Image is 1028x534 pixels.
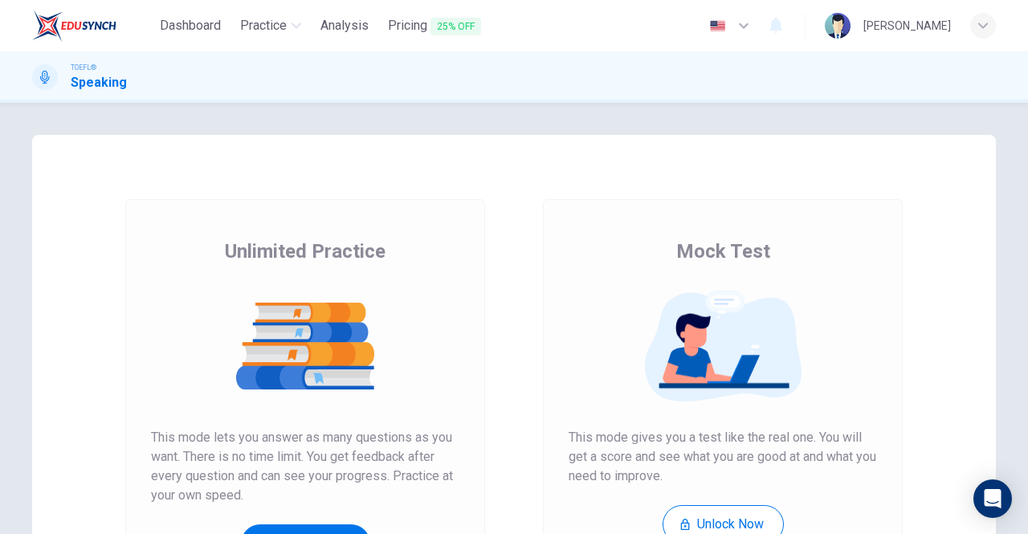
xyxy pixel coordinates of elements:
[153,11,227,41] a: Dashboard
[71,62,96,73] span: TOEFL®
[240,16,287,35] span: Practice
[314,11,375,41] a: Analysis
[32,10,116,42] img: EduSynch logo
[430,18,481,35] span: 25% OFF
[153,11,227,40] button: Dashboard
[708,20,728,32] img: en
[32,10,153,42] a: EduSynch logo
[676,238,770,264] span: Mock Test
[234,11,308,40] button: Practice
[314,11,375,40] button: Analysis
[160,16,221,35] span: Dashboard
[225,238,385,264] span: Unlimited Practice
[973,479,1012,518] div: Open Intercom Messenger
[388,16,481,36] span: Pricing
[569,428,877,486] span: This mode gives you a test like the real one. You will get a score and see what you are good at a...
[825,13,851,39] img: Profile picture
[863,16,951,35] div: [PERSON_NAME]
[320,16,369,35] span: Analysis
[151,428,459,505] span: This mode lets you answer as many questions as you want. There is no time limit. You get feedback...
[71,73,127,92] h1: Speaking
[381,11,487,41] button: Pricing25% OFF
